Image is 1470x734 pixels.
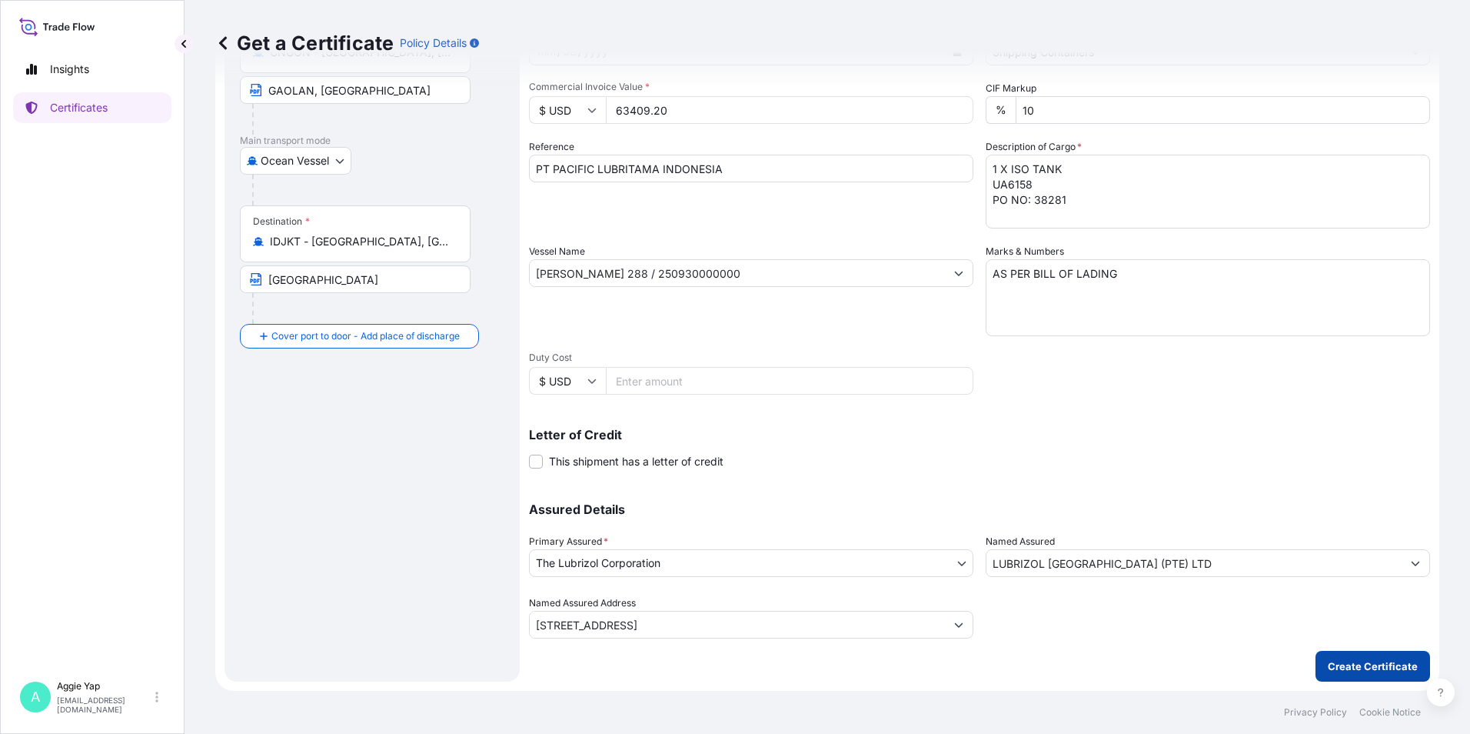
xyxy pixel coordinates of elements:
[529,244,585,259] label: Vessel Name
[240,135,504,147] p: Main transport mode
[240,265,471,293] input: Text to appear on certificate
[31,689,40,705] span: A
[1284,706,1347,719] a: Privacy Policy
[530,259,945,287] input: Type to search vessel name or IMO
[529,596,636,611] label: Named Assured Address
[529,429,1430,441] p: Letter of Credit
[986,81,1036,96] label: CIF Markup
[1315,651,1430,682] button: Create Certificate
[261,153,329,168] span: Ocean Vessel
[400,35,467,51] p: Policy Details
[986,139,1082,155] label: Description of Cargo
[1016,96,1430,124] input: Enter percentage between 0 and 24%
[606,367,973,395] input: Enter amount
[529,81,973,93] span: Commercial Invoice Value
[529,139,574,155] label: Reference
[253,215,310,228] div: Destination
[945,611,973,639] button: Show suggestions
[271,329,460,344] span: Cover port to door - Add place of discharge
[529,534,608,549] span: Primary Assured
[536,556,660,571] span: The Lubrizol Corporation
[1359,706,1421,719] a: Cookie Notice
[1402,549,1429,577] button: Show suggestions
[50,100,108,115] p: Certificates
[240,324,479,349] button: Cover port to door - Add place of discharge
[529,155,973,182] input: Enter booking reference
[50,62,89,77] p: Insights
[529,352,973,364] span: Duty Cost
[57,680,152,692] p: Aggie Yap
[986,244,1064,259] label: Marks & Numbers
[57,696,152,714] p: [EMAIL_ADDRESS][DOMAIN_NAME]
[13,54,171,85] a: Insights
[530,611,945,639] input: Named Assured Address
[986,96,1016,124] div: %
[240,76,471,104] input: Text to appear on certificate
[13,92,171,123] a: Certificates
[986,534,1055,549] label: Named Assured
[986,549,1402,577] input: Assured Name
[945,259,973,287] button: Show suggestions
[549,454,723,469] span: This shipment has a letter of credit
[215,31,394,55] p: Get a Certificate
[529,549,973,577] button: The Lubrizol Corporation
[240,147,351,175] button: Select transport
[606,96,973,124] input: Enter amount
[529,503,1430,515] p: Assured Details
[270,234,451,249] input: Destination
[1328,659,1418,674] p: Create Certificate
